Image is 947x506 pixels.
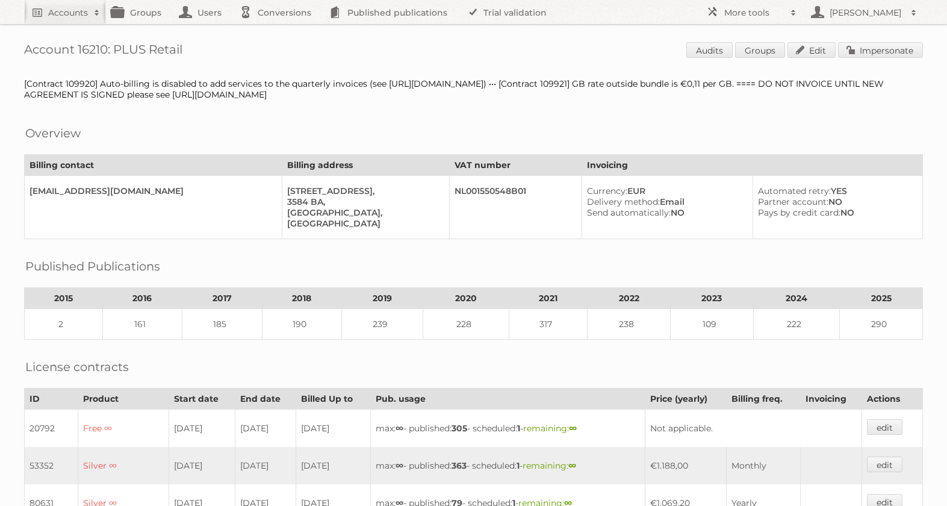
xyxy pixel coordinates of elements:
[523,460,576,471] span: remaining:
[423,288,509,309] th: 2020
[753,309,839,340] td: 222
[787,42,836,58] a: Edit
[25,124,81,142] h2: Overview
[169,389,235,410] th: Start date
[235,410,296,448] td: [DATE]
[450,155,582,176] th: VAT number
[370,447,645,484] td: max: - published: - scheduled: -
[727,389,801,410] th: Billing freq.
[25,358,129,376] h2: License contracts
[25,447,78,484] td: 53352
[735,42,785,58] a: Groups
[29,186,272,196] div: [EMAIL_ADDRESS][DOMAIN_NAME]
[517,423,520,434] strong: 1
[671,309,754,340] td: 109
[287,207,440,218] div: [GEOGRAPHIC_DATA],
[587,186,627,196] span: Currency:
[342,309,423,340] td: 239
[169,447,235,484] td: [DATE]
[569,423,577,434] strong: ∞
[235,447,296,484] td: [DATE]
[24,78,923,100] div: [Contract 109920] Auto-billing is disabled to add services to the quarterly invoices (see [URL][D...
[587,186,744,196] div: EUR
[296,410,370,448] td: [DATE]
[758,196,913,207] div: NO
[758,186,831,196] span: Automated retry:
[25,257,160,275] h2: Published Publications
[282,155,450,176] th: Billing address
[423,309,509,340] td: 228
[262,309,341,340] td: 190
[671,288,754,309] th: 2023
[235,389,296,410] th: End date
[645,410,862,448] td: Not applicable.
[182,309,262,340] td: 185
[182,288,262,309] th: 2017
[800,389,862,410] th: Invoicing
[262,288,341,309] th: 2018
[25,309,103,340] td: 2
[838,42,923,58] a: Impersonate
[25,410,78,448] td: 20792
[727,447,801,484] td: Monthly
[78,447,169,484] td: Silver ∞
[523,423,577,434] span: remaining:
[509,288,588,309] th: 2021
[867,419,902,435] a: edit
[588,309,671,340] td: 238
[370,410,645,448] td: max: - published: - scheduled: -
[840,309,923,340] td: 290
[452,423,467,434] strong: 305
[169,410,235,448] td: [DATE]
[568,460,576,471] strong: ∞
[867,457,902,472] a: edit
[517,460,520,471] strong: 1
[827,7,905,19] h2: [PERSON_NAME]
[588,288,671,309] th: 2022
[25,389,78,410] th: ID
[102,309,182,340] td: 161
[862,389,922,410] th: Actions
[452,460,467,471] strong: 363
[296,447,370,484] td: [DATE]
[25,155,282,176] th: Billing contact
[287,186,440,196] div: [STREET_ADDRESS],
[509,309,588,340] td: 317
[48,7,88,19] h2: Accounts
[78,389,169,410] th: Product
[753,288,839,309] th: 2024
[78,410,169,448] td: Free ∞
[287,196,440,207] div: 3584 BA,
[758,207,913,218] div: NO
[102,288,182,309] th: 2016
[587,196,660,207] span: Delivery method:
[396,423,403,434] strong: ∞
[582,155,922,176] th: Invoicing
[587,207,744,218] div: NO
[296,389,370,410] th: Billed Up to
[450,176,582,239] td: NL001550548B01
[396,460,403,471] strong: ∞
[758,207,840,218] span: Pays by credit card:
[287,218,440,229] div: [GEOGRAPHIC_DATA]
[587,196,744,207] div: Email
[370,389,645,410] th: Pub. usage
[645,447,727,484] td: €1.188,00
[25,288,103,309] th: 2015
[758,196,828,207] span: Partner account:
[587,207,671,218] span: Send automatically:
[686,42,733,58] a: Audits
[342,288,423,309] th: 2019
[724,7,784,19] h2: More tools
[24,42,923,60] h1: Account 16210: PLUS Retail
[645,389,727,410] th: Price (yearly)
[758,186,913,196] div: YES
[840,288,923,309] th: 2025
